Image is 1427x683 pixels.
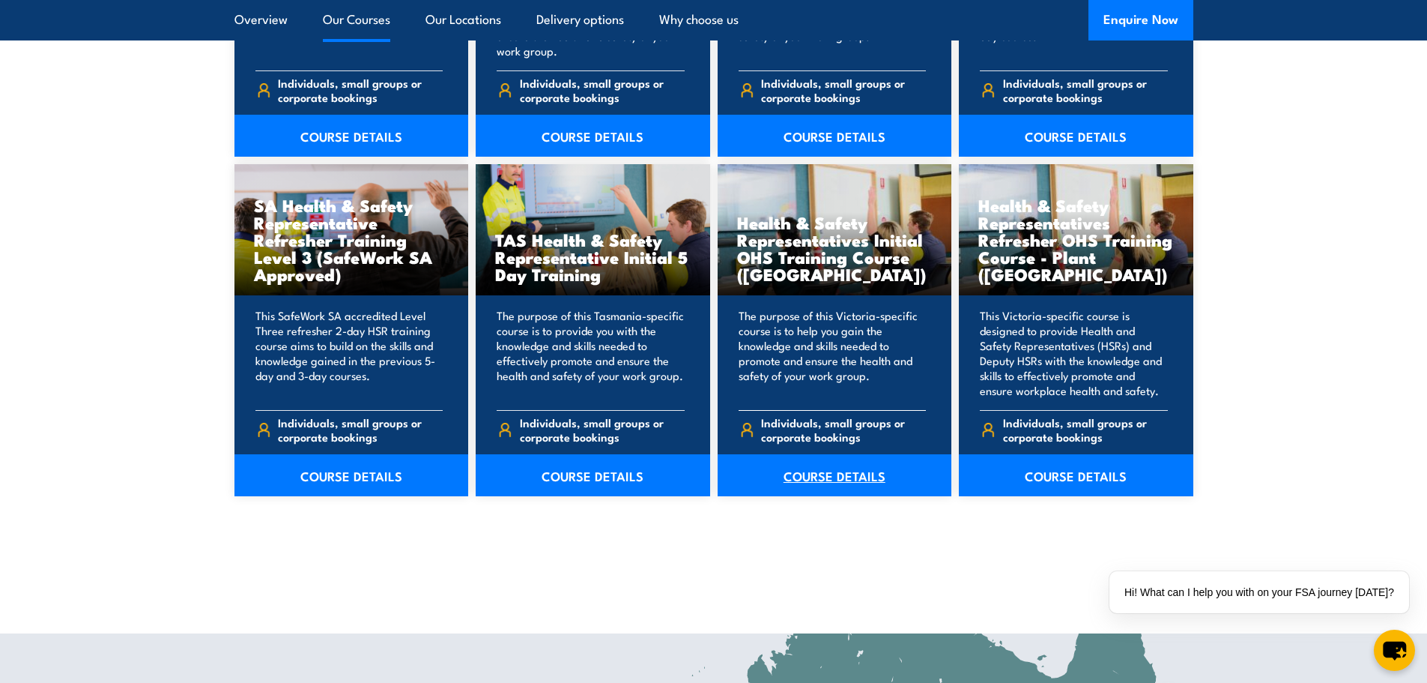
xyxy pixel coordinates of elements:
[234,115,469,157] a: COURSE DETAILS
[739,308,927,398] p: The purpose of this Victoria-specific course is to help you gain the knowledge and skills needed ...
[718,115,952,157] a: COURSE DETAILS
[761,415,926,444] span: Individuals, small groups or corporate bookings
[476,454,710,496] a: COURSE DETAILS
[959,454,1193,496] a: COURSE DETAILS
[234,454,469,496] a: COURSE DETAILS
[495,231,691,283] h3: TAS Health & Safety Representative Initial 5 Day Training
[520,76,685,104] span: Individuals, small groups or corporate bookings
[737,214,933,283] h3: Health & Safety Representatives Initial OHS Training Course ([GEOGRAPHIC_DATA])
[1109,571,1409,613] div: Hi! What can I help you with on your FSA journey [DATE]?
[1374,630,1415,671] button: chat-button
[761,76,926,104] span: Individuals, small groups or corporate bookings
[718,454,952,496] a: COURSE DETAILS
[278,415,443,444] span: Individuals, small groups or corporate bookings
[476,115,710,157] a: COURSE DETAILS
[959,115,1193,157] a: COURSE DETAILS
[520,415,685,444] span: Individuals, small groups or corporate bookings
[1003,415,1168,444] span: Individuals, small groups or corporate bookings
[978,196,1174,283] h3: Health & Safety Representatives Refresher OHS Training Course - Plant ([GEOGRAPHIC_DATA])
[980,308,1168,398] p: This Victoria-specific course is designed to provide Health and Safety Representatives (HSRs) and...
[254,196,449,283] h3: SA Health & Safety Representative Refresher Training Level 3 (SafeWork SA Approved)
[278,76,443,104] span: Individuals, small groups or corporate bookings
[497,308,685,398] p: The purpose of this Tasmania-specific course is to provide you with the knowledge and skills need...
[1003,76,1168,104] span: Individuals, small groups or corporate bookings
[255,308,443,398] p: This SafeWork SA accredited Level Three refresher 2-day HSR training course aims to build on the ...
